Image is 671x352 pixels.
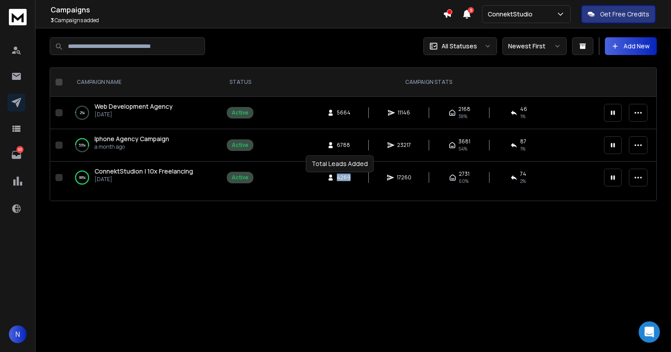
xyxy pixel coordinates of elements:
span: 5664 [337,109,351,116]
p: 99 % [79,173,86,182]
span: 74 [520,170,526,178]
span: 17260 [397,174,411,181]
p: All Statuses [442,42,477,51]
p: 2 % [80,108,85,117]
a: Iphone Agency Campaign [95,134,169,143]
p: [DATE] [95,176,193,183]
span: 2 % [520,178,526,185]
span: 87 [520,138,526,145]
td: 2%Web Development Agency[DATE] [66,97,221,129]
span: 60 % [459,178,469,185]
span: 3681 [458,138,470,145]
span: 3 [51,16,54,24]
td: 99%ConnektStudion | 10x Freelancing[DATE] [66,162,221,194]
button: N [9,325,27,343]
span: 4269 [337,174,351,181]
div: Active [232,142,249,149]
div: Active [232,109,249,116]
p: Campaigns added [51,17,443,24]
span: 46 [520,106,527,113]
span: 2731 [459,170,470,178]
span: 1 % [520,113,525,120]
th: CAMPAIGN NAME [66,68,221,97]
span: 54 % [458,145,467,152]
span: Web Development Agency [95,102,173,111]
span: ConnektStudion | 10x Freelancing [95,167,193,175]
div: Open Intercom Messenger [639,321,660,343]
th: STATUS [221,68,259,97]
span: 2168 [458,106,470,113]
p: a month ago [95,143,169,150]
th: CAMPAIGN STATS [259,68,599,97]
p: 63 [16,146,24,153]
p: [DATE] [95,111,173,118]
button: Add New [605,37,657,55]
span: 5 [468,7,474,13]
td: 53%Iphone Agency Campaigna month ago [66,129,221,162]
span: 38 % [458,113,467,120]
p: Get Free Credits [600,10,649,19]
a: Web Development Agency [95,102,173,111]
h1: Campaigns [51,4,443,15]
p: 53 % [79,141,86,150]
div: Total Leads Added [306,155,374,172]
p: ConnektStudio [488,10,536,19]
div: Active [232,174,249,181]
span: 1 % [520,145,525,152]
button: Newest First [502,37,567,55]
a: ConnektStudion | 10x Freelancing [95,167,193,176]
button: Get Free Credits [581,5,655,23]
span: 6788 [337,142,350,149]
a: 63 [8,146,25,164]
img: logo [9,9,27,25]
span: 23217 [397,142,411,149]
span: 11146 [398,109,410,116]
